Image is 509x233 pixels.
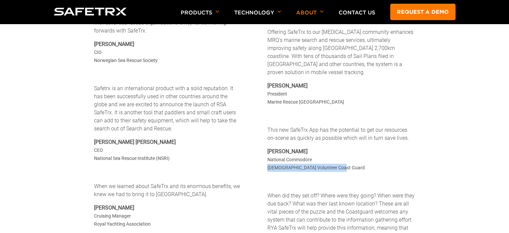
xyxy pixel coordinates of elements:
[54,8,127,15] img: Logo SafeTrx
[267,148,308,155] b: [PERSON_NAME]
[94,139,176,145] b: [PERSON_NAME] [PERSON_NAME]
[181,9,219,24] p: Products
[277,10,281,13] img: Arrow down icon
[320,10,324,13] img: Arrow down icon
[267,148,415,172] p: National Commodore [DEMOGRAPHIC_DATA] Volunteer Coast Guard
[339,9,375,16] a: Contact Us
[296,9,324,24] p: About
[476,201,509,233] div: Chatwidget
[267,28,415,76] p: Offering SafeTrx to our [MEDICAL_DATA] community enhances MRQ’s marine search and rescue services...
[94,138,242,162] p: CEO National Sea Rescue Institute (NSRI)
[8,80,36,85] span: Discover More
[8,71,40,76] span: Request a Demo
[2,71,6,75] input: Request a Demo
[94,205,134,211] b: [PERSON_NAME]
[94,84,242,133] p: Safetrx is an international product with a solid reputation. It has been successfully used in oth...
[390,4,455,20] a: Request a demo
[8,142,151,147] p: I agree to allow 8 West Consulting to store and process my personal data.
[2,142,6,147] input: I agree to allow 8 West Consulting to store and process my personal data.*
[267,82,308,89] b: [PERSON_NAME]
[94,40,242,64] p: CIO Norwegian Sea Rescue Society.
[216,10,219,13] img: Arrow down icon
[267,82,415,106] p: President Marine Rescue [GEOGRAPHIC_DATA]
[94,182,242,198] p: When we learned about SafeTrx and its enormous benefits, we knew we had to bring it to [GEOGRAPHI...
[94,204,242,228] p: Cruising Manager Royal Yachting Association
[476,201,509,233] iframe: Chat Widget
[94,41,134,47] b: [PERSON_NAME]
[267,126,415,142] p: This new SafeTrx App has the potential to get our resources on-scene as quickly as possible which...
[234,9,281,24] p: Technology
[2,80,6,84] input: Discover More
